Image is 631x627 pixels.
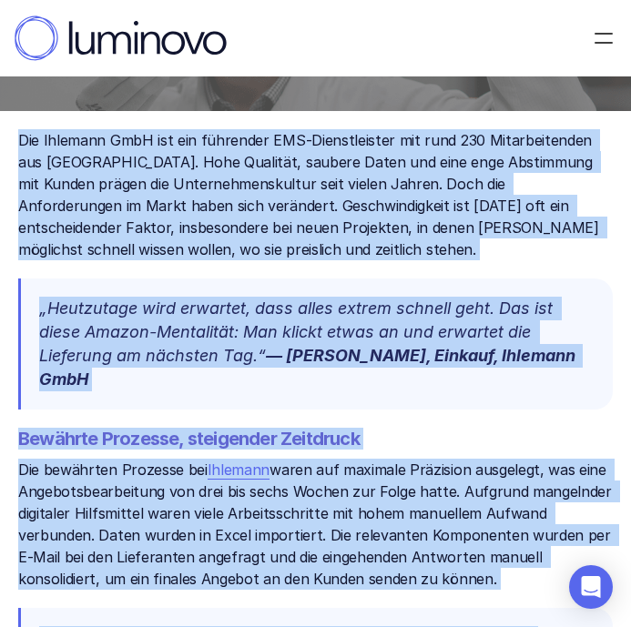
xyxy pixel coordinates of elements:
[39,298,579,389] em: „Heutzutage wird erwartet, dass alles extrem schnell geht. Das ist diese Amazon-Mentalität: Man k...
[208,460,270,479] a: Ihlemann
[18,129,613,260] p: Die Ihlemann GmbH ist ein führender EMS-Dienstleister mit rund 230 Mitarbeitenden aus [GEOGRAPHIC...
[569,565,613,609] div: Open Intercom Messenger
[39,346,579,389] strong: — [PERSON_NAME], Einkauf, Ihlemann GmbH
[18,459,613,590] p: Die bewährten Prozesse bei waren auf maximale Präzision ausgelegt, was eine Angebotsbearbeitung v...
[18,428,360,450] strong: Bewährte Prozesse, steigender Zeitdruck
